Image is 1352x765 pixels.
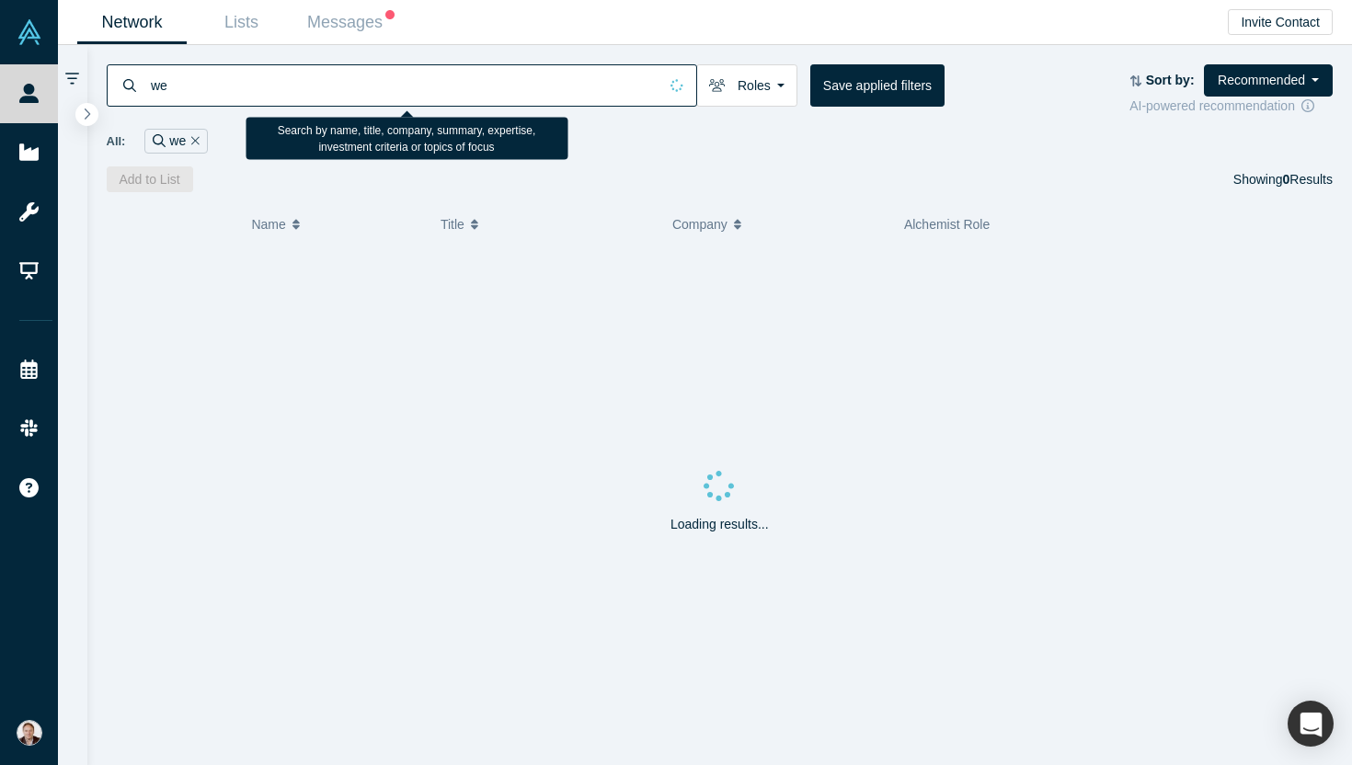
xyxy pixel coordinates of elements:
[1129,97,1333,116] div: AI-powered recommendation
[672,205,728,244] span: Company
[1283,172,1290,187] strong: 0
[810,64,945,107] button: Save applied filters
[696,64,797,107] button: Roles
[1146,73,1195,87] strong: Sort by:
[107,132,126,151] span: All:
[251,205,285,244] span: Name
[251,205,421,244] button: Name
[149,63,658,107] input: Search by name, title, company, summary, expertise, investment criteria or topics of focus
[1228,9,1333,35] button: Invite Contact
[904,217,990,232] span: Alchemist Role
[1283,172,1333,187] span: Results
[296,1,406,44] a: Messages
[144,129,208,154] div: we
[672,205,885,244] button: Company
[441,205,464,244] span: Title
[670,515,769,534] p: Loading results...
[1204,64,1333,97] button: Recommended
[77,1,187,44] a: Network
[107,166,193,192] button: Add to List
[186,131,200,152] button: Remove Filter
[441,205,653,244] button: Title
[17,19,42,45] img: Alchemist Vault Logo
[1233,166,1333,192] div: Showing
[187,1,296,44] a: Lists
[17,720,42,746] img: Alex Shevelenko's Account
